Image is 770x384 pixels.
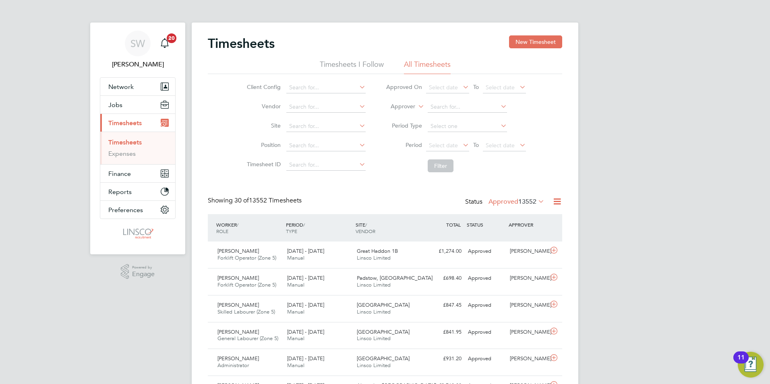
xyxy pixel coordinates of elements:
[100,96,175,114] button: Jobs
[357,248,398,254] span: Great Haddon 1B
[507,245,549,258] div: [PERSON_NAME]
[423,326,465,339] div: £841.95
[507,352,549,365] div: [PERSON_NAME]
[737,357,745,368] div: 11
[465,352,507,365] div: Approved
[465,245,507,258] div: Approved
[90,23,185,254] nav: Main navigation
[357,281,391,288] span: Linsco Limited
[217,275,259,281] span: [PERSON_NAME]
[287,362,304,369] span: Manual
[234,196,302,204] span: 13552 Timesheets
[320,60,384,74] li: Timesheets I Follow
[284,217,354,238] div: PERIOD
[507,299,549,312] div: [PERSON_NAME]
[286,101,366,113] input: Search for...
[108,83,134,91] span: Network
[404,60,451,74] li: All Timesheets
[234,196,249,204] span: 30 of
[237,221,238,228] span: /
[465,326,507,339] div: Approved
[518,198,536,206] span: 13552
[100,132,175,164] div: Timesheets
[354,217,423,238] div: SITE
[100,183,175,200] button: Reports
[286,82,366,93] input: Search for...
[217,328,259,335] span: [PERSON_NAME]
[287,301,324,308] span: [DATE] - [DATE]
[217,301,259,308] span: [PERSON_NAME]
[286,228,297,234] span: TYPE
[287,335,304,342] span: Manual
[217,362,249,369] span: Administrator
[423,299,465,312] div: £847.45
[108,188,132,196] span: Reports
[423,272,465,285] div: £698.40
[287,308,304,315] span: Manual
[108,150,136,157] a: Expenses
[108,206,143,214] span: Preferences
[217,355,259,362] span: [PERSON_NAME]
[208,35,275,52] h2: Timesheets
[465,196,546,208] div: Status
[214,217,284,238] div: WORKER
[100,60,176,69] span: Shaun White
[486,84,515,91] span: Select date
[217,335,278,342] span: General Labourer (Zone 5)
[132,271,155,278] span: Engage
[100,31,176,69] a: SW[PERSON_NAME]
[357,335,391,342] span: Linsco Limited
[287,275,324,281] span: [DATE] - [DATE]
[167,33,176,43] span: 20
[108,119,142,127] span: Timesheets
[217,281,276,288] span: Forklift Operator (Zone 5)
[429,142,458,149] span: Select date
[121,227,154,240] img: linsco-logo-retina.png
[244,161,281,168] label: Timesheet ID
[488,198,544,206] label: Approved
[244,141,281,149] label: Position
[287,328,324,335] span: [DATE] - [DATE]
[132,264,155,271] span: Powered by
[357,308,391,315] span: Linsco Limited
[428,159,453,172] button: Filter
[108,170,131,178] span: Finance
[100,201,175,219] button: Preferences
[356,228,375,234] span: VENDOR
[287,254,304,261] span: Manual
[217,248,259,254] span: [PERSON_NAME]
[507,272,549,285] div: [PERSON_NAME]
[446,221,461,228] span: TOTAL
[100,78,175,95] button: Network
[386,122,422,129] label: Period Type
[507,217,549,232] div: APPROVER
[465,299,507,312] div: Approved
[357,355,410,362] span: [GEOGRAPHIC_DATA]
[287,248,324,254] span: [DATE] - [DATE]
[287,355,324,362] span: [DATE] - [DATE]
[130,38,145,49] span: SW
[244,83,281,91] label: Client Config
[100,227,176,240] a: Go to home page
[471,140,481,150] span: To
[465,217,507,232] div: STATUS
[286,159,366,171] input: Search for...
[100,114,175,132] button: Timesheets
[357,362,391,369] span: Linsco Limited
[217,254,276,261] span: Forklift Operator (Zone 5)
[357,254,391,261] span: Linsco Limited
[486,142,515,149] span: Select date
[465,272,507,285] div: Approved
[217,308,275,315] span: Skilled Labourer (Zone 5)
[386,141,422,149] label: Period
[365,221,367,228] span: /
[738,352,764,378] button: Open Resource Center, 11 new notifications
[100,165,175,182] button: Finance
[386,83,422,91] label: Approved On
[244,122,281,129] label: Site
[509,35,562,48] button: New Timesheet
[121,264,155,279] a: Powered byEngage
[429,84,458,91] span: Select date
[428,101,507,113] input: Search for...
[379,103,415,111] label: Approver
